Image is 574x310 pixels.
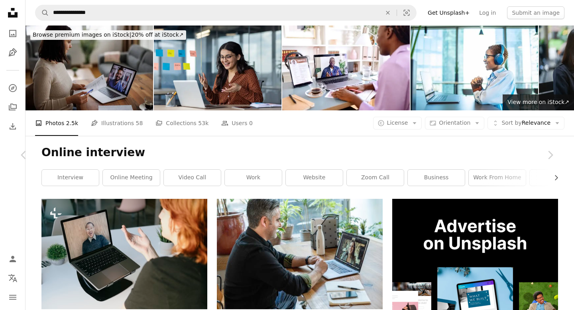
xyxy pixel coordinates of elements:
a: Log in / Sign up [5,251,21,267]
a: Get Unsplash+ [423,6,474,19]
img: Video call with HR manager: job interview [411,26,538,110]
button: Clear [379,5,397,20]
span: Relevance [501,119,550,127]
button: Sort byRelevance [488,117,564,129]
a: work [225,170,282,186]
h1: Online interview [41,145,558,160]
img: Woman reviewing a resume during a virtual job interview [26,26,153,110]
a: Log in [474,6,501,19]
button: Visual search [397,5,416,20]
a: Browse premium images on iStock|20% off at iStock↗ [26,26,191,45]
img: man in black sweater using macbook pro [217,199,383,309]
span: 53k [198,119,208,128]
button: Orientation [425,117,484,129]
img: Man talking on a job interview [282,26,410,110]
a: Next [526,117,574,193]
img: Young business woman inside office using laptop for video call, female worker smiling and talking... [154,26,281,110]
span: Browse premium images on iStock | [33,31,131,38]
a: man in black sweater using macbook pro [217,250,383,257]
a: zoom call [347,170,404,186]
a: business [408,170,465,186]
a: Illustrations [5,45,21,61]
span: Orientation [439,120,470,126]
a: Explore [5,80,21,96]
img: a woman sitting at a table with a laptop [41,199,207,309]
button: License [373,117,422,129]
a: Users 0 [221,110,253,136]
button: Menu [5,289,21,305]
a: Photos [5,26,21,41]
span: Sort by [501,120,521,126]
a: Illustrations 58 [91,110,143,136]
button: Language [5,270,21,286]
a: Collections 53k [155,110,208,136]
a: a woman sitting at a table with a laptop [41,250,207,257]
a: video call [164,170,221,186]
div: 20% off at iStock ↗ [30,30,186,40]
span: 58 [136,119,143,128]
a: interview [42,170,99,186]
a: Collections [5,99,21,115]
a: online meeting [103,170,160,186]
form: Find visuals sitewide [35,5,417,21]
button: Search Unsplash [35,5,49,20]
span: View more on iStock ↗ [507,99,569,105]
a: work from home [469,170,526,186]
a: View more on iStock↗ [503,94,574,110]
a: website [286,170,343,186]
button: Submit an image [507,6,564,19]
span: License [387,120,408,126]
span: 0 [249,119,253,128]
